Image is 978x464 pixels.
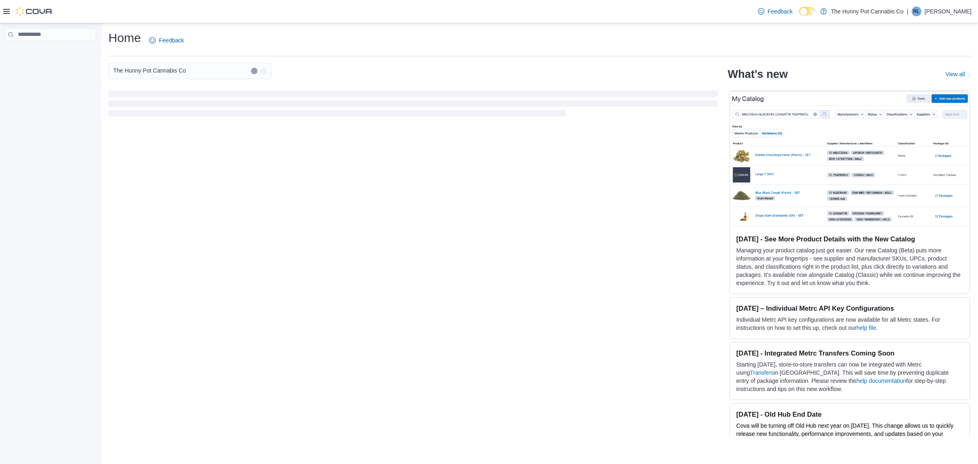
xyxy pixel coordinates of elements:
img: Cova [16,7,53,15]
p: [PERSON_NAME] [925,7,971,16]
span: Dark Mode [799,15,800,16]
svg: External link [967,72,971,77]
span: Loading [108,92,718,118]
p: | [907,7,908,16]
span: Feedback [768,7,793,15]
p: Managing your product catalog just got easier. Our new Catalog (Beta) puts more information at yo... [736,246,963,287]
input: Dark Mode [799,7,816,15]
span: RL [913,7,919,16]
span: Feedback [159,36,184,44]
a: Feedback [146,32,187,49]
p: Individual Metrc API key configurations are now available for all Metrc states. For instructions ... [736,316,963,332]
nav: Complex example [5,43,96,62]
span: The Hunny Pot Cannabis Co [113,66,186,75]
a: Transfers [750,369,774,376]
h2: What's new [728,68,788,81]
p: The Hunny Pot Cannabis Co [831,7,903,16]
button: Clear input [251,68,258,74]
h1: Home [108,30,141,46]
span: Cova will be turning off Old Hub next year on [DATE]. This change allows us to quickly release ne... [736,422,954,445]
a: help file [857,325,876,331]
h3: [DATE] - Integrated Metrc Transfers Coming Soon [736,349,963,357]
button: Open list of options [260,68,267,74]
div: Rikki Lynch [912,7,921,16]
h3: [DATE] - See More Product Details with the New Catalog [736,235,963,243]
h3: [DATE] – Individual Metrc API Key Configurations [736,304,963,312]
h3: [DATE] - Old Hub End Date [736,410,963,418]
p: Starting [DATE], store-to-store transfers can now be integrated with Metrc using in [GEOGRAPHIC_D... [736,360,963,393]
a: View allExternal link [945,71,971,77]
a: Feedback [755,3,796,20]
a: help documentation [857,378,906,384]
